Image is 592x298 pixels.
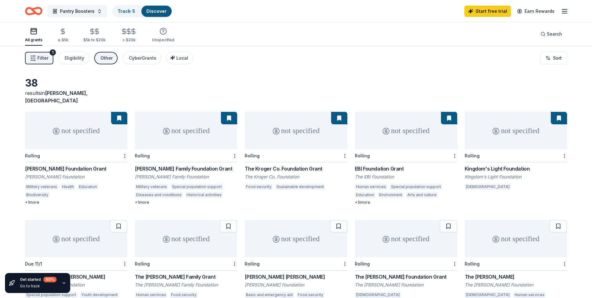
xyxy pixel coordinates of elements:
div: Rolling [245,261,260,266]
div: [PERSON_NAME] Foundation Grant [25,165,127,172]
div: not specified [25,220,127,257]
div: Food security [245,184,273,190]
div: results [25,89,127,104]
div: ≤ $5k [57,37,68,42]
div: The EBI Foundation [355,174,457,180]
div: [PERSON_NAME] Family Foundation [135,174,237,180]
div: not specified [25,112,127,149]
span: Pantry Boosters [60,7,95,15]
button: All grants [25,25,42,46]
div: Biodiversity [25,192,50,198]
div: not specified [135,112,237,149]
a: not specifiedRolling[PERSON_NAME] Family Foundation Grant[PERSON_NAME] Family FoundationMilitary ... [135,112,237,205]
div: $5k to $20k [83,37,105,42]
div: Special population support [390,184,442,190]
div: 38 [25,77,127,89]
div: Human services [135,292,167,298]
div: [DEMOGRAPHIC_DATA] [355,292,401,298]
div: Education [78,184,98,190]
button: Track· 5Discover [112,5,172,17]
div: All grants [25,37,42,42]
div: Rolling [135,153,150,158]
div: Human services [513,292,546,298]
div: Rolling [355,261,370,266]
div: The Kroger Co. Foundation Grant [245,165,347,172]
div: not specified [465,112,567,149]
div: The Kroger Co. Foundation [245,174,347,180]
div: Get started [20,277,56,282]
div: Arts and culture [406,192,438,198]
div: EBI Foundation Grant [355,165,457,172]
div: Basic and emergency aid [245,292,294,298]
a: not specifiedRolling[PERSON_NAME] Foundation Grant[PERSON_NAME] FoundationMilitary veteransHealth... [25,112,127,205]
div: [PERSON_NAME] Family Foundation Grant [135,165,237,172]
span: Sort [553,54,562,62]
button: Local [166,52,193,64]
span: Local [176,55,188,61]
button: Pantry Boosters [47,5,107,17]
button: ≤ $5k [57,25,68,46]
div: Education [355,192,375,198]
div: Kingdom's Light Foundation [465,165,567,172]
button: CyberGrants [123,52,161,64]
div: > $20k [120,37,137,42]
button: Search [536,28,567,40]
div: Rolling [135,261,150,266]
a: not specifiedRollingThe Kroger Co. Foundation GrantThe Kroger Co. FoundationFood securitySustaina... [245,112,347,192]
div: Rolling [245,153,260,158]
div: The [PERSON_NAME] [465,273,567,281]
div: The [PERSON_NAME] Family Grant [135,273,237,281]
button: Sort [540,52,567,64]
div: Kingdom's Light Foundation [465,174,567,180]
div: Environment [378,192,404,198]
div: + 1 more [135,200,237,205]
div: [PERSON_NAME] [PERSON_NAME] [245,273,347,281]
div: Diseases and conditions [135,192,183,198]
div: Due 11/1 [25,261,42,266]
div: Health [440,192,455,198]
div: not specified [135,220,237,257]
div: Rolling [355,153,370,158]
div: Eligibility [65,54,84,62]
div: + 5 more [355,200,457,205]
div: [PERSON_NAME] Foundation [25,174,127,180]
div: not specified [355,220,457,257]
div: Sustainable development [275,184,325,190]
button: Other [94,52,118,64]
div: [DEMOGRAPHIC_DATA] [465,184,511,190]
div: + 1 more [25,200,127,205]
a: Discover [146,8,167,14]
div: The [PERSON_NAME] Foundation Grant [355,273,457,281]
div: not specified [245,112,347,149]
div: Special population support [171,184,223,190]
div: not specified [245,220,347,257]
button: Eligibility [58,52,89,64]
div: Human services [355,184,387,190]
a: not specifiedRollingEBI Foundation GrantThe EBI FoundationHuman servicesSpecial population suppor... [355,112,457,205]
span: in [25,90,88,104]
div: Food security [296,292,325,298]
div: Rolling [465,261,480,266]
div: Military veterans [135,184,168,190]
span: Filter [37,54,48,62]
div: not specified [465,220,567,257]
div: 60 % [43,277,56,282]
div: Go to track [20,284,56,289]
button: Filter1 [25,52,53,64]
a: Earn Rewards [513,6,558,17]
div: The [PERSON_NAME] Family Foundation [135,282,237,288]
div: Health [61,184,75,190]
div: Rolling [465,153,480,158]
div: Military veterans [25,184,58,190]
div: [PERSON_NAME] Foundation [245,282,347,288]
div: [DEMOGRAPHIC_DATA] [465,292,511,298]
a: Start free trial [464,6,511,17]
div: CyberGrants [129,54,156,62]
div: The [PERSON_NAME] Foundation [355,282,457,288]
button: > $20k [120,25,137,46]
span: [PERSON_NAME], [GEOGRAPHIC_DATA] [25,90,88,104]
div: not specified [355,112,457,149]
a: Home [25,4,42,18]
div: Rolling [25,153,40,158]
div: The [PERSON_NAME] Foundation [465,282,567,288]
